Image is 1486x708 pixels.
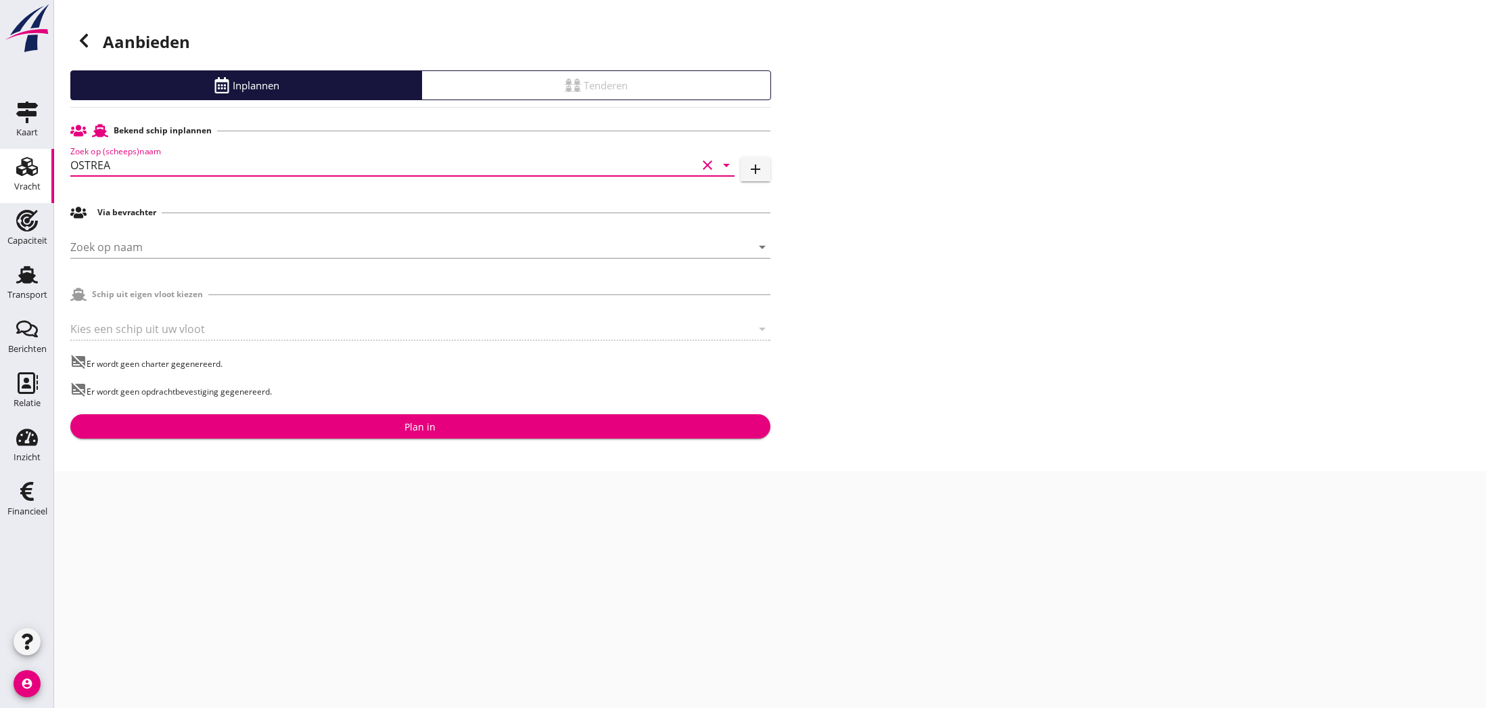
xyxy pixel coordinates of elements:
i: account_circle [14,670,41,697]
p: Er wordt geen charter gegenereerd. [70,353,770,370]
div: Plan in [404,420,436,434]
button: Plan in [70,414,770,439]
p: Er wordt geen opdrachtbevestiging gegenereerd. [70,381,770,398]
h2: Via bevrachter [97,206,156,219]
div: Vracht [14,182,41,191]
div: Financieel [7,507,47,516]
div: Inplannen [76,77,416,93]
i: clear [699,157,716,173]
div: Inzicht [14,453,41,462]
div: Relatie [14,399,41,407]
div: Transport [7,290,47,299]
img: logo-small.a267ee39.svg [3,3,51,53]
i: arrow_drop_down [718,157,735,173]
div: Berichten [8,345,47,353]
i: add [747,161,764,177]
i: arrow_drop_down [754,239,770,255]
h1: Aanbieden [70,27,770,60]
i: subtitles_off [70,381,87,397]
a: Inplannen [70,70,422,100]
h2: Bekend schip inplannen [114,125,212,137]
input: Zoek op (scheeps)naam [70,154,697,176]
div: Capaciteit [7,236,47,245]
i: subtitles_off [70,353,87,370]
input: Zoek op naam [70,236,733,258]
div: Kaart [16,128,38,137]
h2: Schip uit eigen vloot kiezen [92,288,203,301]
